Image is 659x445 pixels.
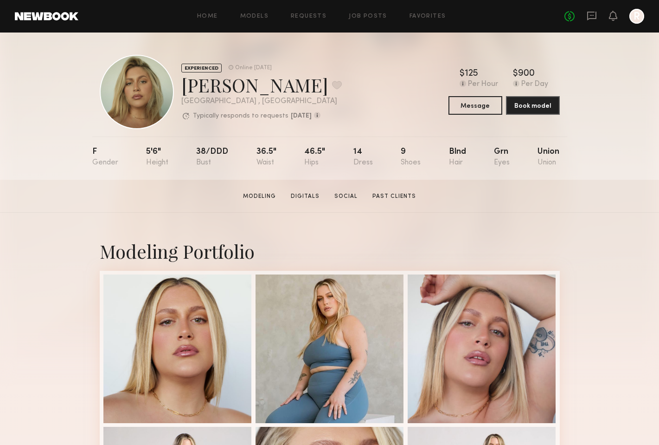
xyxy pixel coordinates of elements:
[146,148,168,167] div: 5'6"
[240,13,269,20] a: Models
[369,192,420,201] a: Past Clients
[304,148,325,167] div: 46.5"
[291,13,326,20] a: Requests
[468,80,498,89] div: Per Hour
[465,69,478,79] div: 125
[256,148,276,167] div: 36.5"
[518,69,535,79] div: 900
[506,96,560,115] button: Book model
[100,239,560,263] div: Modeling Portfolio
[239,192,280,201] a: Modeling
[196,148,228,167] div: 38/ddd
[197,13,218,20] a: Home
[537,148,559,167] div: Union
[401,148,421,167] div: 9
[331,192,361,201] a: Social
[521,80,548,89] div: Per Day
[513,69,518,79] div: $
[235,65,272,71] div: Online [DATE]
[409,13,446,20] a: Favorites
[494,148,510,167] div: Grn
[291,113,312,119] b: [DATE]
[629,9,644,24] a: R
[181,72,342,97] div: [PERSON_NAME]
[193,113,288,119] p: Typically responds to requests
[460,69,465,79] div: $
[448,96,502,115] button: Message
[181,64,222,72] div: EXPERIENCED
[287,192,323,201] a: Digitals
[181,98,342,105] div: [GEOGRAPHIC_DATA] , [GEOGRAPHIC_DATA]
[449,148,466,167] div: Blnd
[353,148,373,167] div: 14
[349,13,387,20] a: Job Posts
[92,148,118,167] div: F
